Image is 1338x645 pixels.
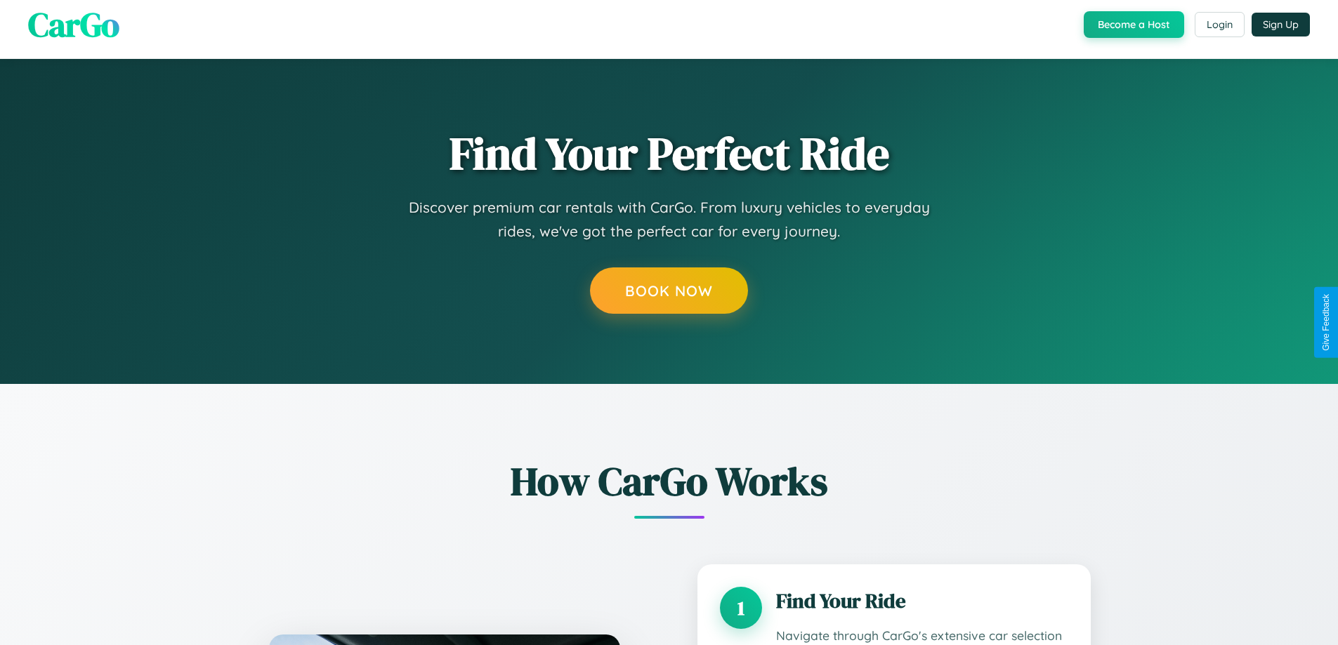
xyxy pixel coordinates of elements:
button: Login [1195,12,1245,37]
h2: How CarGo Works [248,454,1091,508]
button: Sign Up [1252,13,1310,36]
button: Become a Host [1084,11,1184,38]
div: 1 [720,587,762,629]
h3: Find Your Ride [776,587,1068,615]
button: Book Now [590,267,748,314]
span: CarGo [28,1,119,48]
div: Give Feedback [1321,294,1331,351]
p: Discover premium car rentals with CarGo. From luxury vehicles to everyday rides, we've got the pe... [388,196,950,243]
h1: Find Your Perfect Ride [450,129,889,178]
